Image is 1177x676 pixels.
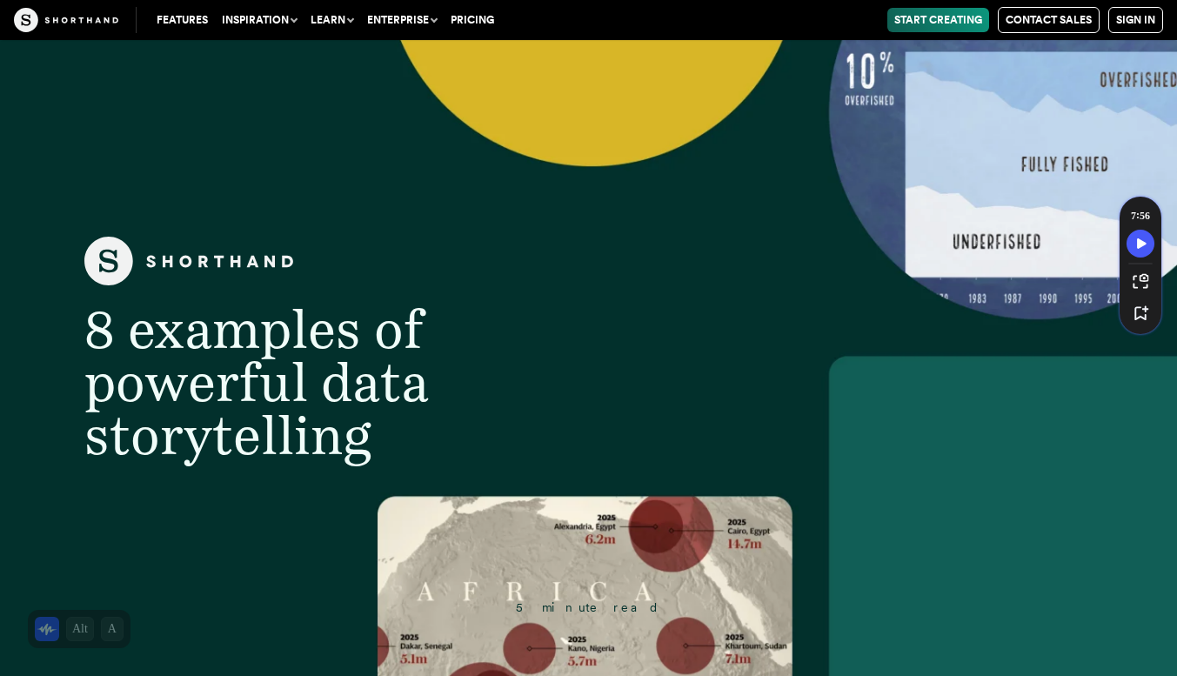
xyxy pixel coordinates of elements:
a: Contact Sales [998,7,1100,33]
span: 8 examples of powerful data storytelling [84,298,429,467]
button: Learn [304,8,360,32]
button: Inspiration [215,8,304,32]
img: The Craft [14,8,118,32]
a: Pricing [444,8,501,32]
a: Features [150,8,215,32]
a: Start Creating [887,8,989,32]
a: Sign in [1108,7,1163,33]
span: 5 minute read [516,600,660,614]
button: Enterprise [360,8,444,32]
